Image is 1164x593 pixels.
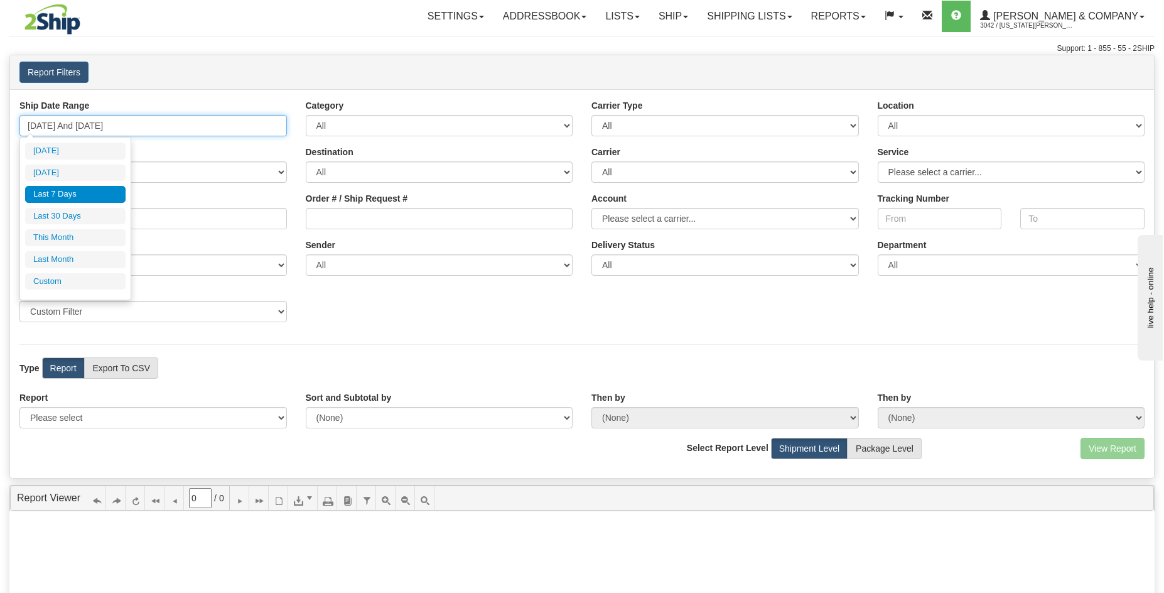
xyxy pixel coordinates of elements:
[9,43,1155,54] div: Support: 1 - 855 - 55 - 2SHIP
[1080,438,1145,459] button: View Report
[687,442,768,454] label: Select Report Level
[306,391,392,404] label: Sort and Subtotal by
[9,11,116,20] div: live help - online
[418,1,493,32] a: Settings
[17,492,80,503] a: Report Viewer
[878,208,1002,229] input: From
[649,1,698,32] a: Ship
[878,391,912,404] label: Then by
[1020,208,1145,229] input: To
[878,192,949,205] label: Tracking Number
[1135,232,1163,361] iframe: chat widget
[25,229,126,246] li: This Month
[19,99,89,112] label: Ship Date Range
[214,492,217,504] span: /
[591,99,642,112] label: Carrier Type
[9,3,95,35] img: logo3042.jpg
[84,357,158,379] label: Export To CSV
[878,99,914,112] label: Location
[306,192,408,205] label: Order # / Ship Request #
[878,239,927,251] label: Department
[980,19,1074,32] span: 3042 / [US_STATE][PERSON_NAME]
[591,254,859,276] select: Please ensure data set in report has been RECENTLY tracked from your Shipment History
[591,239,655,251] label: Please ensure data set in report has been RECENTLY tracked from your Shipment History
[25,251,126,268] li: Last Month
[591,391,625,404] label: Then by
[219,492,224,504] span: 0
[493,1,596,32] a: Addressbook
[698,1,801,32] a: Shipping lists
[771,438,848,459] label: Shipment Level
[306,146,353,158] label: Destination
[591,146,620,158] label: Carrier
[19,391,48,404] label: Report
[990,11,1138,21] span: [PERSON_NAME] & Company
[25,143,126,160] li: [DATE]
[25,165,126,182] li: [DATE]
[306,239,335,251] label: Sender
[591,192,627,205] label: Account
[25,273,126,290] li: Custom
[878,146,909,158] label: Service
[25,208,126,225] li: Last 30 Days
[42,357,85,379] label: Report
[25,186,126,203] li: Last 7 Days
[971,1,1154,32] a: [PERSON_NAME] & Company 3042 / [US_STATE][PERSON_NAME]
[19,362,40,374] label: Type
[802,1,875,32] a: Reports
[19,62,89,83] button: Report Filters
[306,99,344,112] label: Category
[848,438,922,459] label: Package Level
[596,1,649,32] a: Lists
